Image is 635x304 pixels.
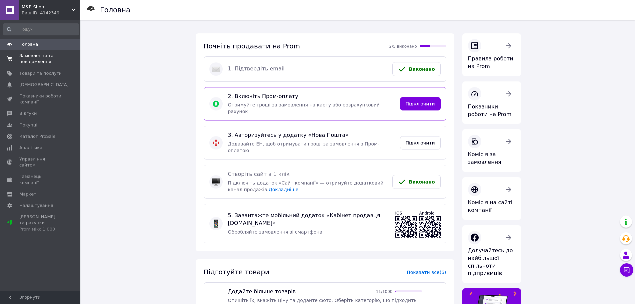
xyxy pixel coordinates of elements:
span: [DEMOGRAPHIC_DATA] [19,82,69,88]
a: Комісія за замовлення [462,129,521,172]
span: Головна [19,41,38,47]
span: IOS [395,211,402,216]
a: Підключити [400,136,441,149]
img: :email: [212,65,220,73]
span: Почніть продавати на Prom [204,42,300,50]
span: Маркет [19,191,36,197]
a: Комісія на сайті компанії [462,177,521,220]
span: Каталог ProSale [19,133,55,139]
div: Ваш ID: 4142349 [22,10,80,16]
span: Долучайтесь до найбільшої спільноти підприємців [468,247,513,277]
span: Відгуки [19,110,37,116]
div: Prom мікс 1 000 [19,226,62,232]
a: Підключити [400,97,441,110]
img: :iphone: [212,220,220,228]
span: Виконано [409,179,435,185]
span: 1. Підтвердіть email [228,65,387,73]
span: Додайте більше товарів [228,288,296,296]
span: Виконано [409,66,435,72]
span: Показники роботи компанії [19,93,62,105]
input: Пошук [3,23,79,35]
span: Створіть сайт в 1 клік [228,171,387,178]
span: Додавайте ЕН, щоб отримувати гроші за замовлення з Пром-оплатою [228,141,379,153]
span: Аналітика [19,145,42,151]
a: Показники роботи на Prom [462,81,521,124]
span: Комісія на сайті компанії [468,199,513,213]
span: Android [419,211,435,216]
span: 5. Завантажте мобільний додаток «Кабінет продавця [DOMAIN_NAME]» [228,212,390,227]
span: 3. Авторизуйтесь у додатку «Нова Пошта» [228,131,395,139]
span: [PERSON_NAME] та рахунки [19,214,62,232]
img: avatar image [212,100,220,108]
span: Покупці [19,122,37,128]
span: Замовлення та повідомлення [19,53,62,65]
span: 2/5 виконано [389,44,417,49]
span: Отримуйте гроші за замовлення на карту або розрахунковий рахунок [228,102,380,114]
span: M&R Shop [22,4,72,10]
a: Показати все (6) [407,270,446,275]
h1: Головна [100,6,130,14]
span: Товари та послуги [19,70,62,76]
span: Комісія за замовлення [468,151,501,165]
span: Управління сайтом [19,156,62,168]
span: Показники роботи на Prom [468,103,512,117]
a: Долучайтесь до найбільшої спільноти підприємців [462,225,521,283]
span: Обробляйте замовлення зі смартфона [228,229,323,235]
span: Підключіть додаток «Сайт компанії» — отримуйте додатковий канал продажів. [228,180,384,192]
span: Налаштування [19,203,53,209]
button: Чат з покупцем [620,263,633,277]
span: 2. Включіть Пром-оплату [228,93,395,100]
img: :desktop_computer: [212,178,220,186]
span: Гаманець компанії [19,174,62,186]
span: 11 / 1000 [376,289,393,294]
a: Правила роботи на Prom [462,33,521,76]
span: Правила роботи на Prom [468,55,513,69]
a: Докладніше [269,187,299,192]
span: Підготуйте товари [204,268,270,276]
